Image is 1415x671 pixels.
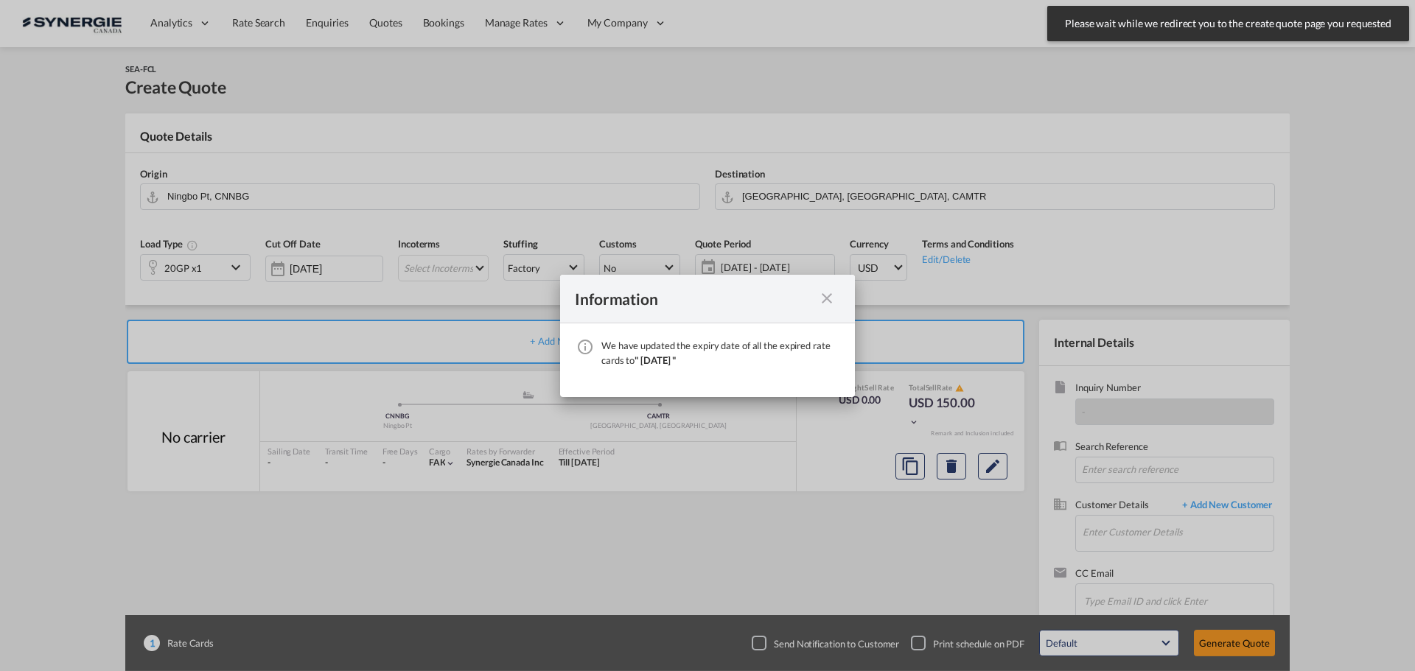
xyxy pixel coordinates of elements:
[576,338,594,356] md-icon: icon-information-outline
[1061,16,1396,31] span: Please wait while we redirect you to the create quote page you requested
[635,354,676,366] span: " [DATE] "
[818,289,836,307] md-icon: icon-close fg-AAA8AD cursor
[560,275,855,397] md-dialog: We have ...
[601,338,840,368] div: We have updated the expiry date of all the expired rate cards to
[575,289,814,308] div: Information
